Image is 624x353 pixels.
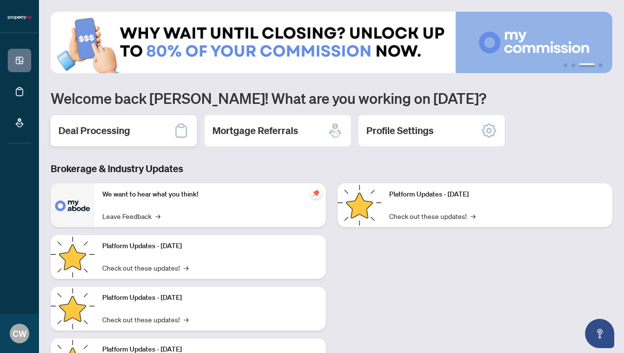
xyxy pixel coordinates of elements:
span: pushpin [310,187,322,199]
img: We want to hear what you think! [51,183,95,227]
h2: Mortgage Referrals [212,124,298,137]
a: Check out these updates!→ [389,211,475,221]
a: Check out these updates!→ [102,262,189,273]
p: Platform Updates - [DATE] [102,293,318,303]
button: 3 [579,63,595,67]
h3: Brokerage & Industry Updates [51,162,612,176]
span: → [471,211,475,221]
button: 2 [571,63,575,67]
span: CW [13,327,27,340]
button: 1 [564,63,567,67]
h2: Profile Settings [366,124,434,137]
button: 4 [599,63,603,67]
span: → [155,211,160,221]
span: → [184,262,189,273]
img: logo [8,15,31,20]
img: Platform Updates - June 23, 2025 [338,183,381,227]
h2: Deal Processing [58,124,130,137]
button: Open asap [585,319,614,348]
span: → [184,314,189,325]
h1: Welcome back [PERSON_NAME]! What are you working on [DATE]? [51,89,612,107]
p: Platform Updates - [DATE] [102,241,318,252]
a: Leave Feedback→ [102,211,160,221]
img: Platform Updates - July 21, 2025 [51,287,95,331]
p: We want to hear what you think! [102,189,318,200]
img: Platform Updates - September 16, 2025 [51,235,95,279]
p: Platform Updates - [DATE] [389,189,605,200]
a: Check out these updates!→ [102,314,189,325]
img: Slide 2 [51,12,612,73]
